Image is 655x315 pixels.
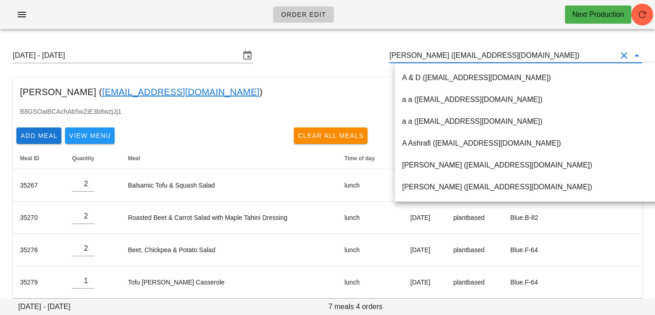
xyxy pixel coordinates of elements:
td: Tofu [PERSON_NAME] Casserole [121,266,337,298]
td: lunch [337,266,403,298]
button: Add Meal [16,127,61,144]
span: Quantity [72,155,94,162]
td: Roasted Beet & Carrot Salad with Maple Tahini Dressing [121,202,337,234]
th: Time of day: Not sorted. Activate to sort ascending. [337,147,403,169]
td: 35279 [13,266,65,298]
span: Meal ID [20,155,39,162]
td: lunch [337,202,403,234]
button: View Menu [65,127,115,144]
td: lunch [337,169,403,202]
td: Blue.B-82 [503,202,556,234]
a: [EMAIL_ADDRESS][DOMAIN_NAME] [102,85,259,99]
td: Beet, Chickpea & Potato Salad [121,234,337,266]
td: 35267 [13,169,65,202]
span: Meal [128,155,140,162]
td: lunch [337,234,403,266]
th: Quantity: Not sorted. Activate to sort ascending. [65,147,121,169]
th: Meal: Not sorted. Activate to sort ascending. [121,147,337,169]
td: 35276 [13,234,65,266]
td: 35270 [13,202,65,234]
a: Order Edit [273,6,334,23]
td: plantbased [446,234,503,266]
span: Clear All Meals [297,132,364,139]
div: B8GSOaiBCAchAb5wZiE3b8wzjJj1 [13,107,642,124]
td: [DATE] [403,202,446,234]
span: View Menu [69,132,111,139]
button: Clear All Meals [294,127,368,144]
td: Balsamic Tofu & Squash Salad [121,169,337,202]
div: [PERSON_NAME] ( ) plantbased ( plantbased ) [13,77,642,107]
td: [DATE] [403,266,446,298]
span: Add Meal [20,132,58,139]
button: Clear Customer [619,50,630,61]
span: Order Edit [281,11,326,18]
div: Next Production [572,9,624,20]
td: Blue.F-64 [503,234,556,266]
span: Time of day [344,155,374,162]
td: [DATE] [403,234,446,266]
td: plantbased [446,266,503,298]
td: plantbased [446,202,503,234]
th: Meal ID: Not sorted. Activate to sort ascending. [13,147,65,169]
td: Blue.F-64 [503,266,556,298]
